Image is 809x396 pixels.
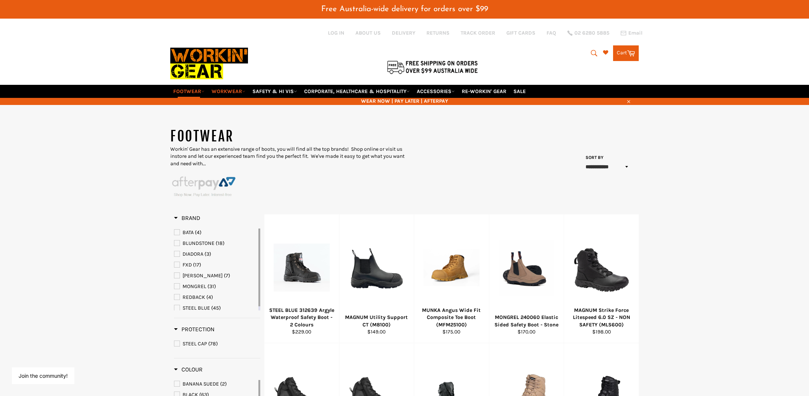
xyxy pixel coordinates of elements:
span: Brand [174,214,200,221]
span: (4) [195,229,202,236]
p: Workin' Gear has an extensive range of boots, you will find all the top brands! Shop online or vi... [170,146,404,167]
span: BANANA SUEDE [183,381,219,387]
a: STEEL BLUE [174,304,257,312]
a: SAFETY & HI VIS [249,85,300,98]
h3: Colour [174,366,203,373]
a: SALE [510,85,529,98]
span: [PERSON_NAME] [183,272,223,279]
a: MAGNUM Strike Force Litespeed 6.0 SZ - NON SAFETY (MLS600)MAGNUM Strike Force Litespeed 6.0 SZ - ... [564,214,639,343]
a: FOOTWEAR [170,85,207,98]
span: FXD [183,262,192,268]
a: TRACK ORDER [461,29,495,36]
span: (31) [207,283,216,290]
span: (45) [211,305,221,311]
h3: Protection [174,326,215,333]
span: WEAR NOW | PAY LATER | AFTERPAY [170,98,639,105]
a: WORKWEAR [209,85,248,98]
a: RE-WORKIN' GEAR [459,85,509,98]
a: MONGREL [174,282,257,291]
div: MAGNUM Utility Support CT (M8100) [344,314,409,328]
span: (78) [208,341,218,347]
a: MONGREL 240060 Elastic Sided Safety Boot - StoneMONGREL 240060 Elastic Sided Safety Boot - Stone$... [489,214,564,343]
span: (17) [193,262,201,268]
span: (4) [206,294,213,300]
span: BATA [183,229,194,236]
a: STEEL BLUE 312639 Argyle Waterproof Safety Boot - 2 ColoursSTEEL BLUE 312639 Argyle Waterproof Sa... [264,214,339,343]
a: BLUNDSTONE [174,239,257,247]
span: BLUNDSTONE [183,240,215,246]
span: DIADORA [183,251,203,257]
label: Sort by [583,154,603,161]
span: (18) [216,240,225,246]
a: MAGNUM Utility Support CT (M8100)MAGNUM Utility Support CT (M8100)$149.00 [339,214,414,343]
img: Flat $9.95 shipping Australia wide [386,59,479,75]
a: MUNKA Angus Wide Fit Composite Toe Boot (MFM25100)MUNKA Angus Wide Fit Composite Toe Boot (MFM251... [414,214,489,343]
span: (2) [220,381,227,387]
a: MACK [174,272,257,280]
div: STEEL BLUE 312639 Argyle Waterproof Safety Boot - 2 Colours [269,307,335,328]
a: BATA [174,229,257,237]
span: (3) [204,251,211,257]
a: CORPORATE, HEALTHCARE & HOSPITALITY [301,85,413,98]
a: REDBACK [174,293,257,301]
span: MONGREL [183,283,206,290]
span: STEEL CAP [183,341,207,347]
a: ACCESSORIES [414,85,458,98]
a: ABOUT US [355,29,381,36]
h1: FOOTWEAR [170,127,404,146]
span: Email [628,31,642,36]
a: STEEL CAP [174,340,260,348]
a: DELIVERY [392,29,415,36]
a: GIFT CARDS [506,29,535,36]
span: Free Australia-wide delivery for orders over $99 [321,5,488,13]
span: STEEL BLUE [183,305,210,311]
span: (7) [224,272,230,279]
a: Cart [613,45,639,61]
a: Log in [328,30,344,36]
div: MAGNUM Strike Force Litespeed 6.0 SZ - NON SAFETY (MLS600) [569,307,634,328]
span: 02 6280 5885 [574,31,609,36]
button: Join the community! [19,373,68,379]
a: 02 6280 5885 [567,31,609,36]
span: REDBACK [183,294,205,300]
a: FAQ [547,29,556,36]
div: MONGREL 240060 Elastic Sided Safety Boot - Stone [494,314,559,328]
img: Workin Gear leaders in Workwear, Safety Boots, PPE, Uniforms. Australia's No.1 in Workwear [170,42,248,84]
a: BANANA SUEDE [174,380,257,388]
div: MUNKA Angus Wide Fit Composite Toe Boot (MFM25100) [419,307,484,328]
a: RETURNS [426,29,449,36]
a: FXD [174,261,257,269]
a: Email [621,30,642,36]
a: DIADORA [174,250,257,258]
h3: Brand [174,214,200,222]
